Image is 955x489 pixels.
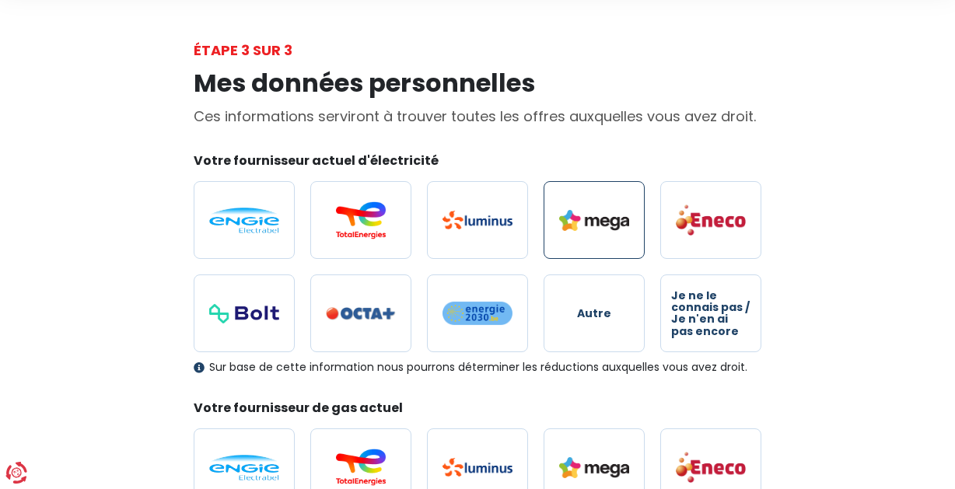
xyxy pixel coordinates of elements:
img: Octa+ [326,307,396,320]
img: Total Energies / Lampiris [326,201,396,239]
legend: Votre fournisseur actuel d'électricité [194,152,761,176]
p: Ces informations serviront à trouver toutes les offres auxquelles vous avez droit. [194,106,761,127]
legend: Votre fournisseur de gas actuel [194,399,761,423]
img: Eneco [676,451,746,484]
img: Mega [559,210,629,231]
img: Eneco [676,204,746,236]
img: Engie / Electrabel [209,208,279,233]
span: Je ne le connais pas / Je n'en ai pas encore [671,290,750,338]
div: Étape 3 sur 3 [194,40,761,61]
img: Engie / Electrabel [209,455,279,480]
h1: Mes données personnelles [194,68,761,98]
img: Mega [559,457,629,478]
img: Luminus [443,211,512,229]
img: Energie2030 [443,301,512,326]
img: Luminus [443,458,512,477]
img: Total Energies / Lampiris [326,449,396,486]
img: Bolt [209,304,279,323]
div: Sur base de cette information nous pourrons déterminer les réductions auxquelles vous avez droit. [194,361,761,374]
span: Autre [577,308,611,320]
